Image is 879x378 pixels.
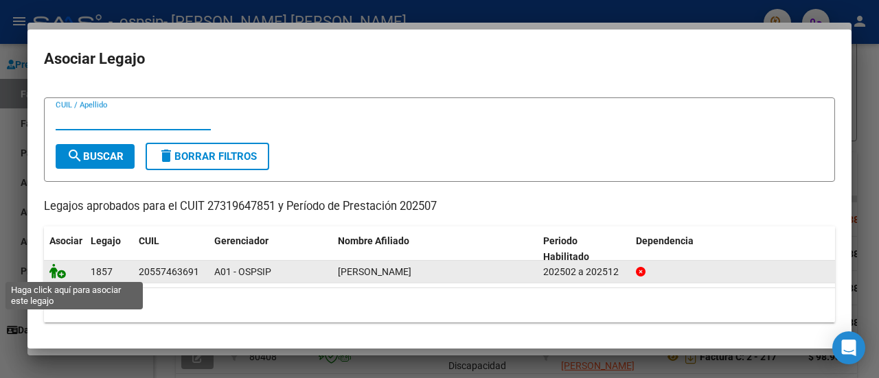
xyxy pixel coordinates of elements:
span: A01 - OSPSIP [214,266,271,277]
h2: Asociar Legajo [44,46,835,72]
span: Borrar Filtros [158,150,257,163]
div: 20557463691 [139,264,199,280]
span: CUIL [139,235,159,246]
div: 1 registros [44,288,835,322]
datatable-header-cell: CUIL [133,226,209,272]
span: Dependencia [636,235,694,246]
button: Borrar Filtros [146,143,269,170]
mat-icon: delete [158,147,174,164]
span: Gerenciador [214,235,269,246]
span: SANCHEZ GONZALEZ GABRIEL [338,266,411,277]
datatable-header-cell: Periodo Habilitado [538,226,630,272]
span: Periodo Habilitado [543,235,589,262]
div: 202502 a 202512 [543,264,625,280]
datatable-header-cell: Nombre Afiliado [332,226,538,272]
span: 1857 [91,266,113,277]
span: Asociar [49,235,82,246]
div: Open Intercom Messenger [832,331,865,364]
datatable-header-cell: Dependencia [630,226,836,272]
span: Nombre Afiliado [338,235,409,246]
span: Legajo [91,235,121,246]
p: Legajos aprobados para el CUIT 27319647851 y Período de Prestación 202507 [44,198,835,215]
mat-icon: search [67,147,83,164]
button: Buscar [56,144,135,169]
datatable-header-cell: Legajo [85,226,133,272]
span: Buscar [67,150,124,163]
datatable-header-cell: Asociar [44,226,85,272]
datatable-header-cell: Gerenciador [209,226,332,272]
